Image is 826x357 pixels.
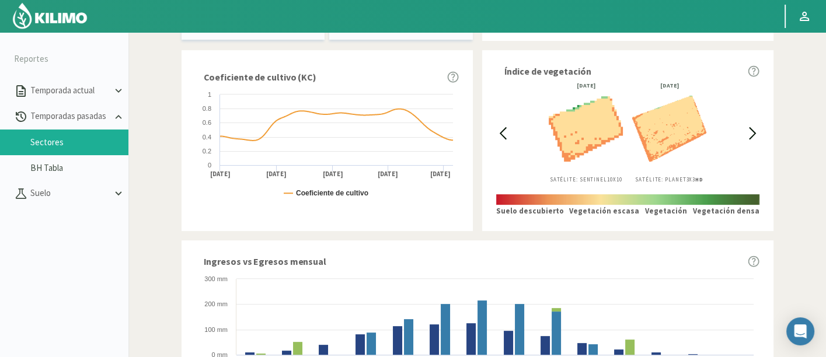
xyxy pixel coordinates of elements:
[632,176,706,184] p: Satélite: Planet
[496,194,759,205] img: scale
[204,326,228,333] text: 100 mm
[266,170,287,178] text: [DATE]
[549,176,623,184] p: Satélite: Sentinel
[632,89,706,168] img: a30969c8-16d4-4bb0-b50d-dfda957cd965_-_planet_-_2025-07-12.png
[28,187,112,200] p: Suelo
[549,83,623,89] div: [DATE]
[207,91,211,98] text: 1
[549,89,623,168] img: a30969c8-16d4-4bb0-b50d-dfda957cd965_-_sentinel_-_2025-07-11.png
[504,64,591,78] span: Índice de vegetación
[28,84,112,97] p: Temporada actual
[569,205,639,217] p: Vegetación escasa
[692,205,759,217] p: Vegetación densa
[207,162,211,169] text: 0
[686,176,703,183] span: 3X3
[204,70,316,84] span: Coeficiente de cultivo (KC)
[202,119,211,126] text: 0.6
[202,148,211,155] text: 0.2
[210,170,230,178] text: [DATE]
[430,170,451,178] text: [DATE]
[695,176,703,183] b: HD
[12,2,88,30] img: Kilimo
[28,110,112,123] p: Temporadas pasadas
[607,176,622,183] span: 10X10
[204,254,326,268] span: Ingresos vs Egresos mensual
[202,105,211,112] text: 0.8
[786,317,814,345] div: Open Intercom Messenger
[30,137,128,148] a: Sectores
[204,300,228,307] text: 200 mm
[204,275,228,282] text: 300 mm
[30,163,128,173] a: BH Tabla
[496,205,564,217] p: Suelo descubierto
[645,205,687,217] p: Vegetación
[378,170,398,178] text: [DATE]
[202,134,211,141] text: 0.4
[296,189,368,197] text: Coeficiente de cultivo
[632,83,706,89] div: [DATE]
[322,170,343,178] text: [DATE]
